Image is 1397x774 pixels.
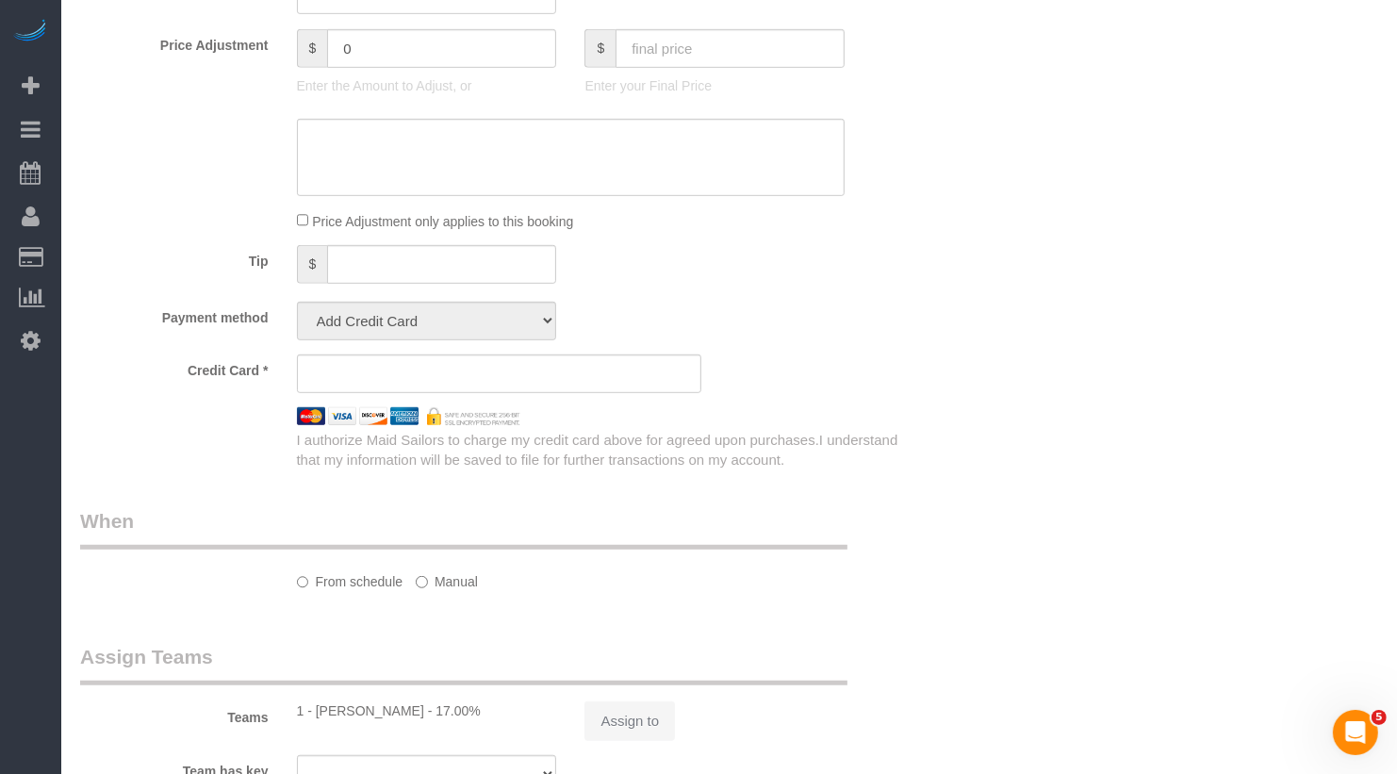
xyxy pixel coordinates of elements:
div: I authorize Maid Sailors to charge my credit card above for agreed upon purchases. [283,430,932,470]
label: Credit Card * [66,354,283,380]
label: Teams [66,701,283,727]
label: Price Adjustment [66,29,283,55]
label: Manual [416,566,478,591]
img: Automaid Logo [11,19,49,45]
div: 1 - [PERSON_NAME] - 17.00% [297,701,557,720]
legend: When [80,507,847,550]
input: final price [616,29,845,68]
p: Enter the Amount to Adjust, or [297,76,557,95]
p: Enter your Final Price [584,76,845,95]
span: Price Adjustment only applies to this booking [312,214,573,229]
span: $ [584,29,616,68]
label: From schedule [297,566,403,591]
img: credit cards [283,407,535,425]
input: From schedule [297,576,309,588]
legend: Assign Teams [80,643,847,685]
span: 5 [1372,710,1387,725]
span: $ [297,29,328,68]
input: Manual [416,576,428,588]
span: $ [297,245,328,284]
iframe: Intercom live chat [1333,710,1378,755]
iframe: Secure card payment input frame [313,366,685,383]
label: Tip [66,245,283,271]
label: Payment method [66,302,283,327]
